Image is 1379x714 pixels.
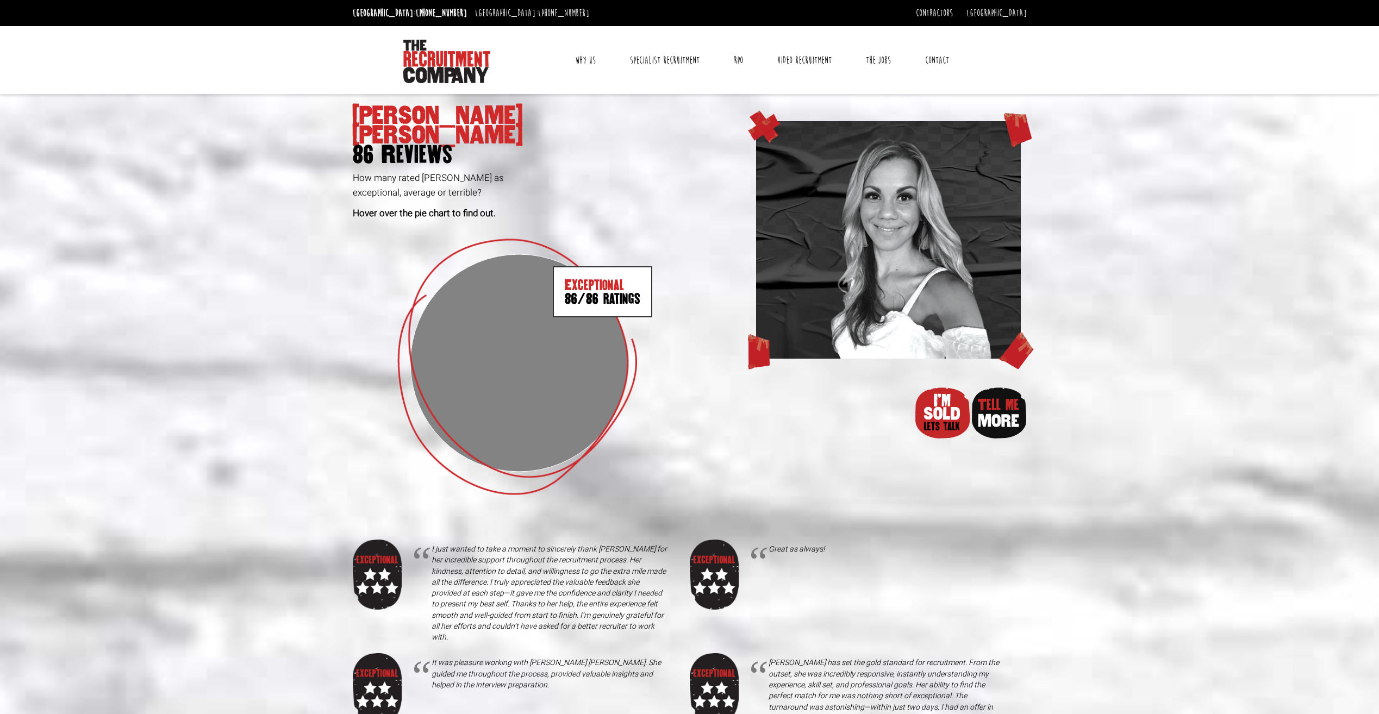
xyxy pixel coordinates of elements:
h1: [PERSON_NAME] [PERSON_NAME] [353,106,686,165]
h1: Exceptional [553,266,652,317]
a: Contractors [916,7,953,19]
span: 86 Reviews [353,145,686,165]
svg: A chart. [383,227,655,499]
img: annamaria-thumb.png [756,121,1021,359]
img: Tell Me More' [972,386,1026,440]
a: The Jobs [858,47,899,74]
strong: Hover over the pie chart to find out. [353,206,496,220]
a: Why Us [567,47,604,74]
li: [GEOGRAPHIC_DATA]: [350,4,470,22]
a: Specialist Recruitment [622,47,708,74]
span: 86/86 ratings [565,292,640,305]
a: Video Recruitment [769,47,840,74]
a: [PHONE_NUMBER] [538,7,589,19]
a: [GEOGRAPHIC_DATA] [966,7,1027,19]
a: [PHONE_NUMBER] [416,7,467,19]
p: Great as always! [769,544,1004,555]
img: I'm Sold, Lets Talk' [915,386,970,440]
p: It was pleasure working with [PERSON_NAME] [PERSON_NAME]. She guided me throughout the process, p... [432,657,667,691]
li: [GEOGRAPHIC_DATA]: [472,4,592,22]
p: I just wanted to take a moment to sincerely thank [PERSON_NAME] for her incredible support throug... [432,544,667,643]
img: star3.png [353,540,402,610]
p: How many rated [PERSON_NAME] as exceptional, average or terrible? [353,171,686,200]
img: star3.png [690,540,739,610]
a: Contact [917,47,957,74]
img: The Recruitment Company [403,40,490,83]
a: RPO [726,47,751,74]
